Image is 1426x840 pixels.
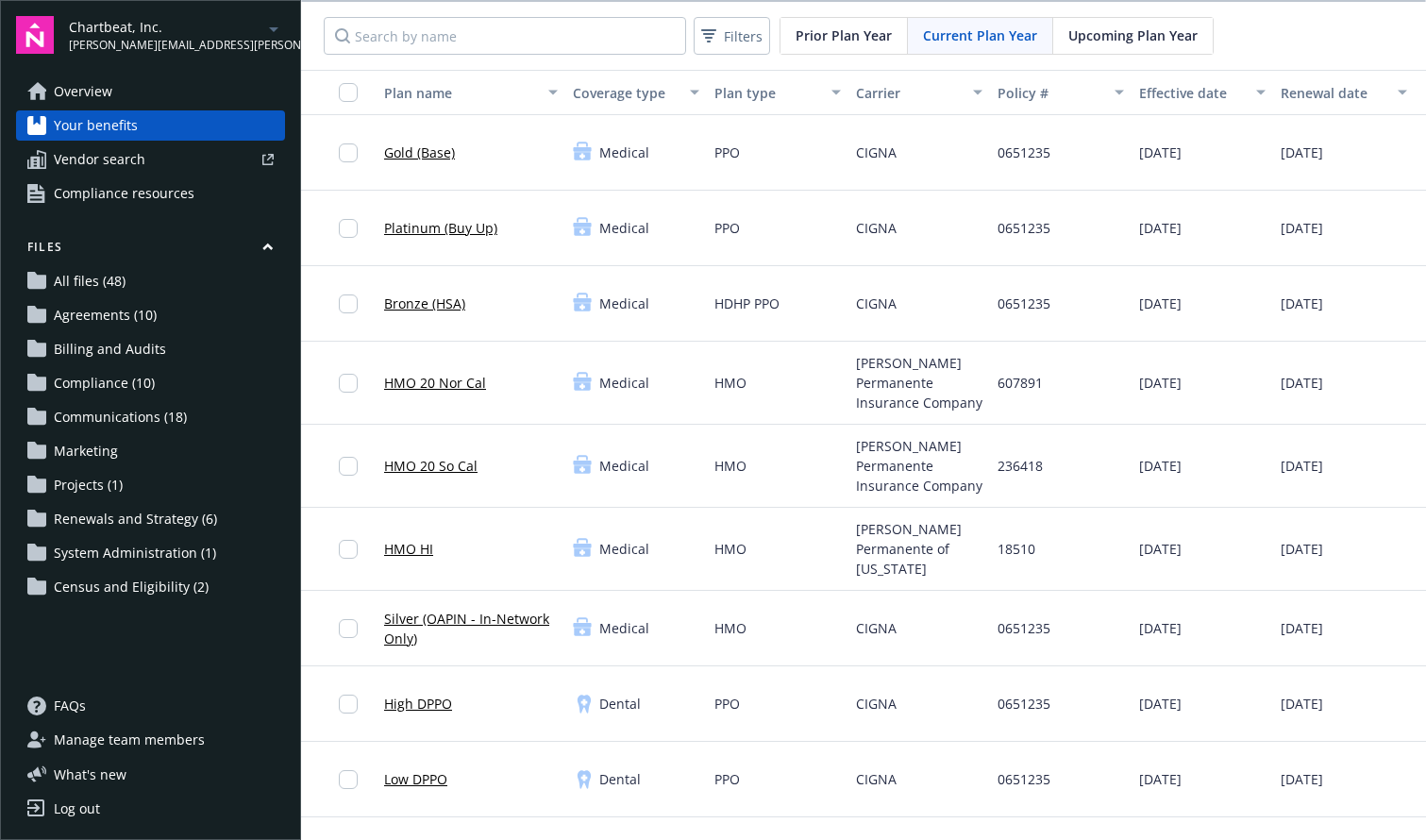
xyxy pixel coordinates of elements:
a: Agreements (10) [16,300,285,330]
span: [DATE] [1281,218,1323,238]
span: [DATE] [1281,456,1323,476]
span: HMO [714,539,747,559]
a: Overview [16,76,285,107]
button: What's new [16,764,157,784]
span: Manage team members [54,725,205,755]
span: PPO [714,769,740,789]
a: arrowDropDown [262,17,285,40]
a: Manage team members [16,725,285,755]
input: Toggle Row Selected [339,294,358,313]
span: Communications (18) [54,402,187,432]
span: CIGNA [856,769,897,789]
input: Toggle Row Selected [339,457,358,476]
span: [DATE] [1281,694,1323,714]
span: HMO [714,373,747,393]
span: 607891 [998,373,1043,393]
a: Compliance resources [16,178,285,209]
span: 0651235 [998,218,1050,238]
span: Agreements (10) [54,300,157,330]
span: [DATE] [1281,769,1323,789]
a: Renewals and Strategy (6) [16,504,285,534]
span: [PERSON_NAME] Permanente Insurance Company [856,353,982,412]
a: High DPPO [384,694,452,714]
span: HDHP PPO [714,294,780,313]
a: Communications (18) [16,402,285,432]
span: [DATE] [1281,294,1323,313]
span: [DATE] [1139,294,1182,313]
span: All files (48) [54,266,126,296]
span: Medical [599,218,649,238]
span: [DATE] [1281,143,1323,162]
button: Filters [694,17,770,55]
a: Bronze (HSA) [384,294,465,313]
span: Projects (1) [54,470,123,500]
span: Chartbeat, Inc. [69,17,262,37]
span: FAQs [54,691,86,721]
a: Silver (OAPIN - In-Network Only) [384,609,558,648]
div: Renewal date [1281,83,1386,103]
button: Policy # [990,70,1132,115]
span: Compliance (10) [54,368,155,398]
span: [PERSON_NAME][EMAIL_ADDRESS][PERSON_NAME][DOMAIN_NAME] [69,37,262,54]
span: 0651235 [998,769,1050,789]
span: [DATE] [1139,373,1182,393]
span: [PERSON_NAME] Permanente of [US_STATE] [856,519,982,579]
button: Files [16,239,285,262]
span: CIGNA [856,143,897,162]
a: Billing and Audits [16,334,285,364]
span: 236418 [998,456,1043,476]
span: 0651235 [998,294,1050,313]
span: CIGNA [856,294,897,313]
span: PPO [714,218,740,238]
input: Toggle Row Selected [339,619,358,638]
span: [DATE] [1281,373,1323,393]
img: navigator-logo.svg [16,16,54,54]
span: Filters [697,23,766,50]
span: HMO [714,618,747,638]
button: Coverage type [565,70,707,115]
span: Vendor search [54,144,145,175]
span: Compliance resources [54,178,194,209]
span: CIGNA [856,694,897,714]
input: Toggle Row Selected [339,374,358,393]
span: Medical [599,294,649,313]
a: System Administration (1) [16,538,285,568]
span: [DATE] [1139,694,1182,714]
a: Marketing [16,436,285,466]
span: [PERSON_NAME] Permanente Insurance Company [856,436,982,496]
span: 0651235 [998,694,1050,714]
span: System Administration (1) [54,538,216,568]
button: Carrier [848,70,990,115]
span: [DATE] [1139,769,1182,789]
span: [DATE] [1139,143,1182,162]
input: Toggle Row Selected [339,219,358,238]
span: CIGNA [856,218,897,238]
span: [DATE] [1139,539,1182,559]
span: 18510 [998,539,1035,559]
a: Platinum (Buy Up) [384,218,497,238]
a: HMO 20 Nor Cal [384,373,486,393]
span: [DATE] [1281,618,1323,638]
a: Compliance (10) [16,368,285,398]
span: HMO [714,456,747,476]
a: HMO HI [384,539,433,559]
span: Your benefits [54,110,138,141]
span: PPO [714,143,740,162]
a: All files (48) [16,266,285,296]
a: Census and Eligibility (2) [16,572,285,602]
span: What ' s new [54,764,126,784]
span: PPO [714,694,740,714]
div: Log out [54,794,100,824]
div: Effective date [1139,83,1245,103]
input: Toggle Row Selected [339,770,358,789]
div: Coverage type [573,83,679,103]
span: Medical [599,618,649,638]
div: Plan name [384,83,537,103]
div: Carrier [856,83,962,103]
button: Plan type [707,70,848,115]
div: Plan type [714,83,820,103]
span: Dental [599,769,641,789]
span: Dental [599,694,641,714]
input: Toggle Row Selected [339,540,358,559]
span: Overview [54,76,112,107]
